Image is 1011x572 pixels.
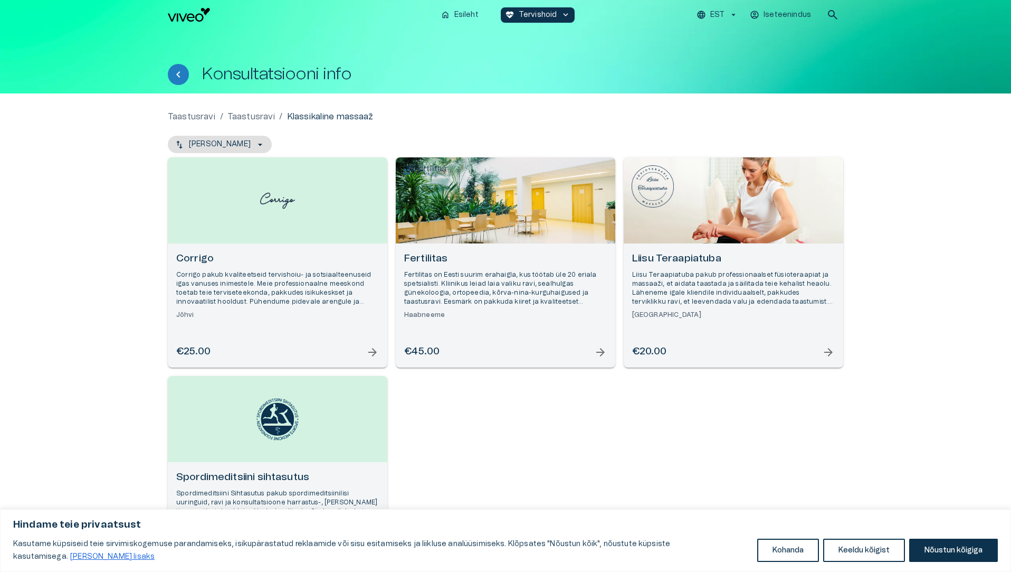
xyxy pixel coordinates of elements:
[256,398,299,440] img: Spordimeditsiini sihtasutus logo
[519,10,557,21] p: Tervishoid
[168,157,387,368] a: Open selected supplier available booking dates
[13,519,998,531] p: Hindame teie privaatsust
[168,64,189,85] button: Tagasi
[594,346,607,359] span: arrow_forward
[822,4,843,25] button: open search modal
[632,252,835,266] h6: Liisu Teraapiatuba
[710,10,724,21] p: EST
[826,8,839,21] span: search
[176,270,379,307] p: Corrigo pakub kvaliteetseid tervishoiu- ja sotsiaalteenuseid igas vanuses inimestele. Meie profes...
[823,539,905,562] button: Keeldu kõigist
[757,539,819,562] button: Kohanda
[168,136,272,153] button: [PERSON_NAME]
[176,345,211,359] h6: €25.00
[748,7,814,23] button: Iseteenindus
[404,270,607,307] p: Fertilitas on Eesti suurim erahaigla, kus töötab üle 20 eriala spetsialisti. Kliinikus leiad laia...
[501,7,575,23] button: ecg_heartTervishoidkeyboard_arrow_down
[220,110,223,123] p: /
[436,7,484,23] button: homeEsileht
[13,538,749,563] p: Kasutame küpsiseid teie sirvimiskogemuse parandamiseks, isikupärastatud reklaamide või sisu esita...
[632,165,674,208] img: Liisu Teraapiatuba logo
[396,157,615,368] a: Open selected supplier available booking dates
[189,139,251,150] p: [PERSON_NAME]
[505,10,514,20] span: ecg_heart
[822,346,835,359] span: arrow_forward
[176,489,379,526] p: Spordimeditsiini Sihtasutus pakub spordimeditsiinilisi uuringuid, ravi ja konsultatsioone harrast...
[168,8,210,22] img: Viveo logo
[287,110,374,123] p: Klassikaline massaaž
[70,552,155,561] a: Loe lisaks
[202,65,351,83] h1: Konsultatsiooni info
[168,110,216,123] a: Taastusravi
[227,110,275,123] a: Taastusravi
[54,8,70,17] span: Help
[279,110,282,123] p: /
[764,10,811,21] p: Iseteenindus
[632,311,835,320] h6: [GEOGRAPHIC_DATA]
[909,539,998,562] button: Nõustun kõigiga
[366,346,379,359] span: arrow_forward
[632,345,666,359] h6: €20.00
[441,10,450,20] span: home
[404,345,440,359] h6: €45.00
[404,165,446,175] img: Fertilitas logo
[454,10,479,21] p: Esileht
[168,8,432,22] a: Navigate to homepage
[176,471,379,485] h6: Spordimeditsiini sihtasutus
[404,252,607,266] h6: Fertilitas
[624,157,843,368] a: Open selected supplier available booking dates
[695,7,740,23] button: EST
[561,10,570,20] span: keyboard_arrow_down
[176,252,379,266] h6: Corrigo
[632,270,835,307] p: Liisu Teraapiatuba pakub professionaalset füsioteraapiat ja massaaži, et aidata taastada ja säili...
[404,311,607,320] h6: Haabneeme
[256,184,299,218] img: Corrigo logo
[176,311,379,320] h6: Jõhvi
